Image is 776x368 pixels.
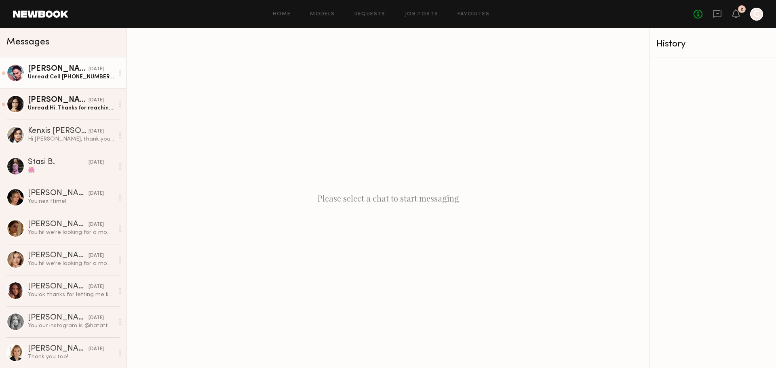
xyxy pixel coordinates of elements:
div: [DATE] [89,190,104,198]
div: [PERSON_NAME] [28,96,89,104]
a: C [750,8,763,21]
span: Messages [6,38,49,47]
div: [DATE] [89,128,104,135]
a: Favorites [458,12,489,17]
div: [PERSON_NAME] [28,189,89,198]
div: Stasi B. [28,158,89,166]
div: [PERSON_NAME] [28,283,89,291]
div: You: our instagram is @hatattackny [28,322,114,330]
div: You: nex ttime! [28,198,114,205]
div: You: ok thanks for letting me know [28,291,114,299]
div: [DATE] [89,345,104,353]
div: [PERSON_NAME] [28,221,89,229]
div: You: hi! we're looking for a model from 11:30am-1:30pm in [GEOGRAPHIC_DATA], [GEOGRAPHIC_DATA] [D... [28,229,114,236]
a: Requests [354,12,386,17]
div: 2 [740,7,743,12]
div: [DATE] [89,221,104,229]
div: [PERSON_NAME] [28,252,89,260]
div: Hi [PERSON_NAME], thank you for reaching out. I do have availability [DATE]. Could you tell me mo... [28,135,114,143]
div: Unread: Hi. Thanks for reaching out. Yes, I’m available [DATE]. Please let me know any additional... [28,104,114,112]
div: [DATE] [89,283,104,291]
a: Models [310,12,335,17]
div: Kenxis [PERSON_NAME] [28,127,89,135]
a: Job Posts [405,12,439,17]
div: You: hi! we're looking for a model from 11:30am-1:30pm in [GEOGRAPHIC_DATA], [GEOGRAPHIC_DATA] [D... [28,260,114,267]
div: Unread: Cell [PHONE_NUMBER] Shoes 7.5/8 Pants 25/S [28,73,114,81]
div: 🌺 [28,166,114,174]
div: [PERSON_NAME] [28,65,89,73]
div: [DATE] [89,97,104,104]
div: [PERSON_NAME] [28,345,89,353]
div: [DATE] [89,159,104,166]
div: [DATE] [89,314,104,322]
div: History [656,40,770,49]
div: [PERSON_NAME] B. [28,314,89,322]
div: [DATE] [89,252,104,260]
div: Please select a chat to start messaging [127,28,649,368]
a: Home [273,12,291,17]
div: Thank you too! [28,353,114,361]
div: [DATE] [89,65,104,73]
